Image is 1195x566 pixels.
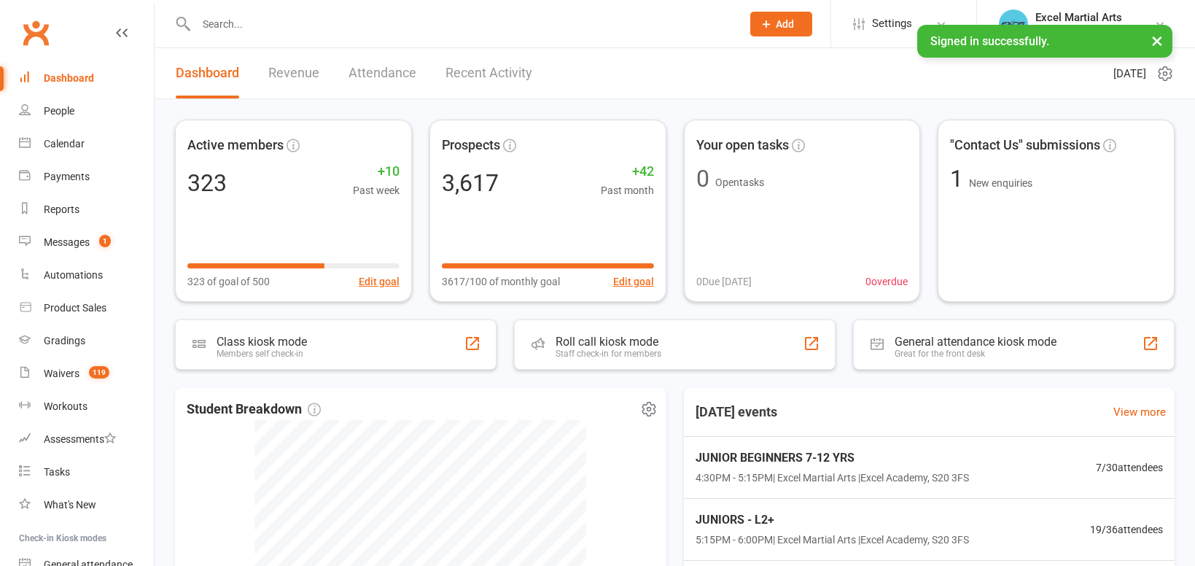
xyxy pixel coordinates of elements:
div: Class kiosk mode [217,335,307,349]
span: 0 Due [DATE] [696,274,752,290]
div: Reports [44,203,79,215]
span: 1 [99,235,111,247]
span: 119 [89,366,109,379]
a: Tasks [19,456,154,489]
div: People [44,105,74,117]
a: Assessments [19,423,154,456]
span: Your open tasks [696,135,789,156]
span: 19 / 36 attendees [1090,522,1163,538]
a: Recent Activity [445,48,532,98]
span: 4:30PM - 5:15PM | Excel Martial Arts | Excel Academy, S20 3FS [696,470,969,486]
a: Dashboard [19,62,154,95]
a: Clubworx [17,15,54,51]
span: Past week [353,182,400,198]
div: Members self check-in [217,349,307,359]
span: 323 of goal of 500 [187,274,270,290]
a: Automations [19,259,154,292]
button: Add [750,12,812,36]
div: Assessments [44,433,116,445]
a: People [19,95,154,128]
span: 0 overdue [865,274,908,290]
a: View more [1113,403,1166,421]
div: Gradings [44,335,85,346]
a: Revenue [268,48,319,98]
a: Dashboard [176,48,239,98]
div: Great for the front desk [895,349,1056,359]
button: × [1144,25,1170,56]
span: New enquiries [969,177,1032,189]
span: "Contact Us" submissions [950,135,1100,156]
div: 0 [696,167,709,190]
div: Product Sales [44,302,106,314]
span: Add [776,18,794,30]
div: Waivers [44,368,79,379]
span: Past month [601,182,654,198]
span: JUNIOR BEGINNERS 7-12 YRS [696,449,969,468]
span: 7 / 30 attendees [1096,460,1163,476]
a: Payments [19,160,154,193]
div: Payments [44,171,90,182]
div: 323 [187,171,227,195]
a: Gradings [19,325,154,357]
a: What's New [19,489,154,522]
div: What's New [44,499,96,511]
div: Automations [44,269,103,281]
span: JUNIORS - L2+ [696,511,969,530]
div: Roll call kiosk mode [556,335,661,349]
span: +10 [353,161,400,182]
a: Messages 1 [19,226,154,259]
div: Staff check-in for members [556,349,661,359]
div: Workouts [44,400,87,412]
a: Workouts [19,390,154,423]
span: Student Breakdown [187,399,321,420]
span: 1 [950,165,969,193]
div: Tasks [44,466,70,478]
div: Dashboard [44,72,94,84]
a: Waivers 119 [19,357,154,390]
img: thumb_image1615813739.png [999,9,1028,39]
h3: [DATE] events [684,399,789,425]
span: 3617/100 of monthly goal [442,274,560,290]
div: General attendance kiosk mode [895,335,1056,349]
span: Open tasks [715,177,764,188]
span: Prospects [442,135,500,156]
a: Reports [19,193,154,226]
div: 3,617 [442,171,499,195]
span: Active members [187,135,284,156]
div: Excel Martial Arts [1035,24,1122,37]
span: [DATE] [1113,65,1146,82]
a: Attendance [349,48,416,98]
div: Calendar [44,138,85,150]
span: +42 [601,161,654,182]
button: Edit goal [359,274,400,290]
div: Excel Martial Arts [1035,11,1122,24]
span: 5:15PM - 6:00PM | Excel Martial Arts | Excel Academy, S20 3FS [696,532,969,548]
a: Calendar [19,128,154,160]
div: Messages [44,236,90,248]
span: Signed in successfully. [930,34,1049,48]
span: Settings [872,7,912,40]
button: Edit goal [613,274,654,290]
a: Product Sales [19,292,154,325]
input: Search... [192,14,731,34]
